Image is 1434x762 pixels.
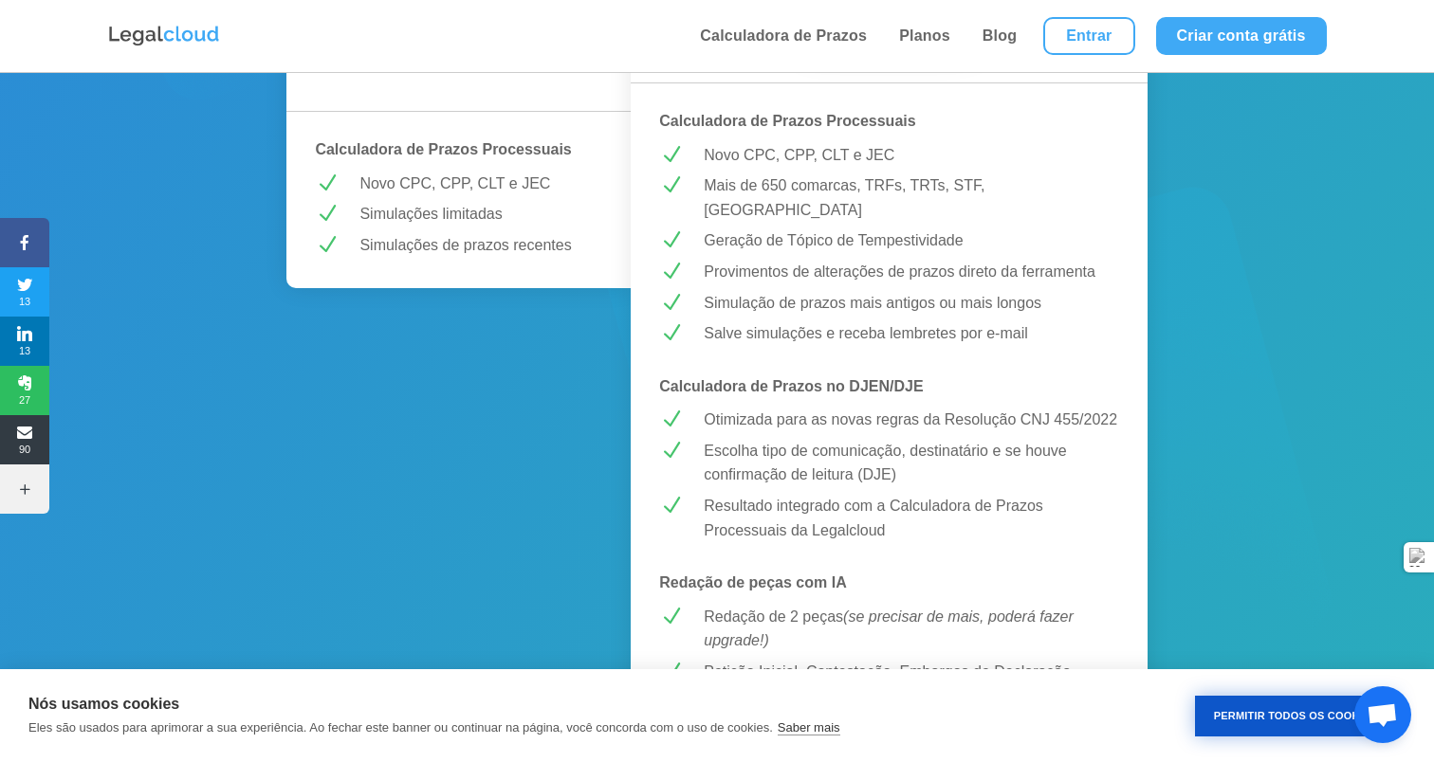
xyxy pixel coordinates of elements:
a: Saber mais [778,720,840,735]
span: N [659,605,683,628]
p: Redação de 2 peças [704,605,1118,653]
p: Geração de Tópico de Tempestividade [704,228,1118,253]
span: N [659,260,683,283]
span: N [659,291,683,315]
span: N [659,173,683,197]
a: Entrar [1043,17,1134,55]
p: Otimizada para as novas regras da Resolução CNJ 455/2022 [704,408,1118,432]
span: N [659,660,683,683]
a: Bate-papo aberto [1354,686,1411,743]
span: N [315,172,339,195]
div: Resultado integrado com a Calculadora de Prazos Processuais da Legalcloud [704,494,1118,542]
strong: Nós usamos cookies [28,696,179,712]
span: N [315,202,339,226]
span: N [659,494,683,517]
button: Permitir Todos os Cookies [1195,696,1396,736]
p: Simulação de prazos mais antigos ou mais longos [704,291,1118,316]
strong: Calculadora de Prazos Processuais [659,113,915,129]
span: N [659,143,683,167]
a: Criar conta grátis [1156,17,1327,55]
p: Petição Inicial, Contestação, Embargos de Declaração, Parecer Jurídico, Impugnação à Contestação,... [704,660,1118,708]
p: Salve simulações e receba lembretes por e-mail [704,321,1118,346]
span: N [659,439,683,463]
span: N [659,321,683,345]
p: Simulações limitadas [359,202,602,227]
p: Simulações de prazos recentes [359,233,602,258]
p: Novo CPC, CPP, CLT e JEC [359,172,602,196]
p: Escolha tipo de comunicação, destinatário e se houve confirmação de leitura (DJE) [704,439,1118,487]
p: Eles são usados para aprimorar a sua experiência. Ao fechar este banner ou continuar na página, v... [28,720,773,735]
em: (se precisar de mais, poderá fazer upgrade!) [704,608,1074,649]
span: N [659,408,683,431]
p: Mais de 650 comarcas, TRFs, TRTs, STF, [GEOGRAPHIC_DATA] [704,173,1118,222]
p: Novo CPC, CPP, CLT e JEC [704,143,1118,168]
strong: Redação de peças com IA [659,574,846,590]
strong: Calculadora de Prazos Processuais [315,141,571,157]
img: Logo da Legalcloud [107,24,221,48]
p: Provimentos de alterações de prazos direto da ferramenta [704,260,1118,284]
span: N [315,233,339,257]
strong: Calculadora de Prazos no DJEN/DJE [659,378,923,394]
span: N [659,228,683,252]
